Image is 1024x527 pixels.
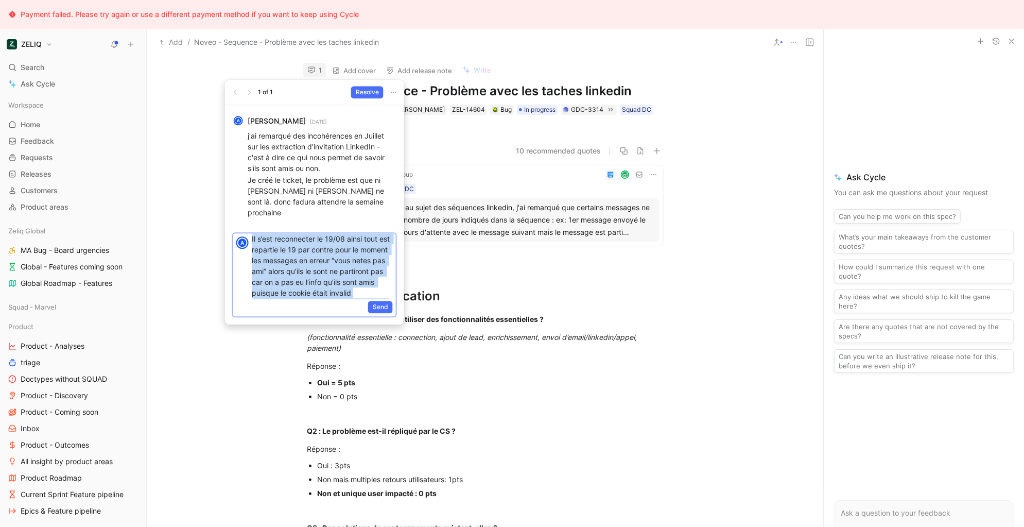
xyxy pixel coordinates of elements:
[248,175,396,218] p: Je créé le ticket, le problème est que ni [PERSON_NAME] ni [PERSON_NAME] ne sont là. donc fadura ...
[248,130,396,174] p: j'ai remarqué des incohérences en Juillet sur les extraction d'invitation LinkedIn - c'est à dire...
[368,301,393,313] button: Send
[248,115,306,127] strong: [PERSON_NAME]
[351,86,384,98] button: Resolve
[373,302,388,312] span: Send
[356,87,379,97] span: Resolve
[235,117,242,124] div: A
[252,190,393,320] p: Hello, alors, le user avait son cookie invalid donc tous ses jobs (dm, friend request, extract fr...
[258,87,273,97] div: 1 of 1
[237,237,248,248] div: A
[310,117,327,126] small: [DATE]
